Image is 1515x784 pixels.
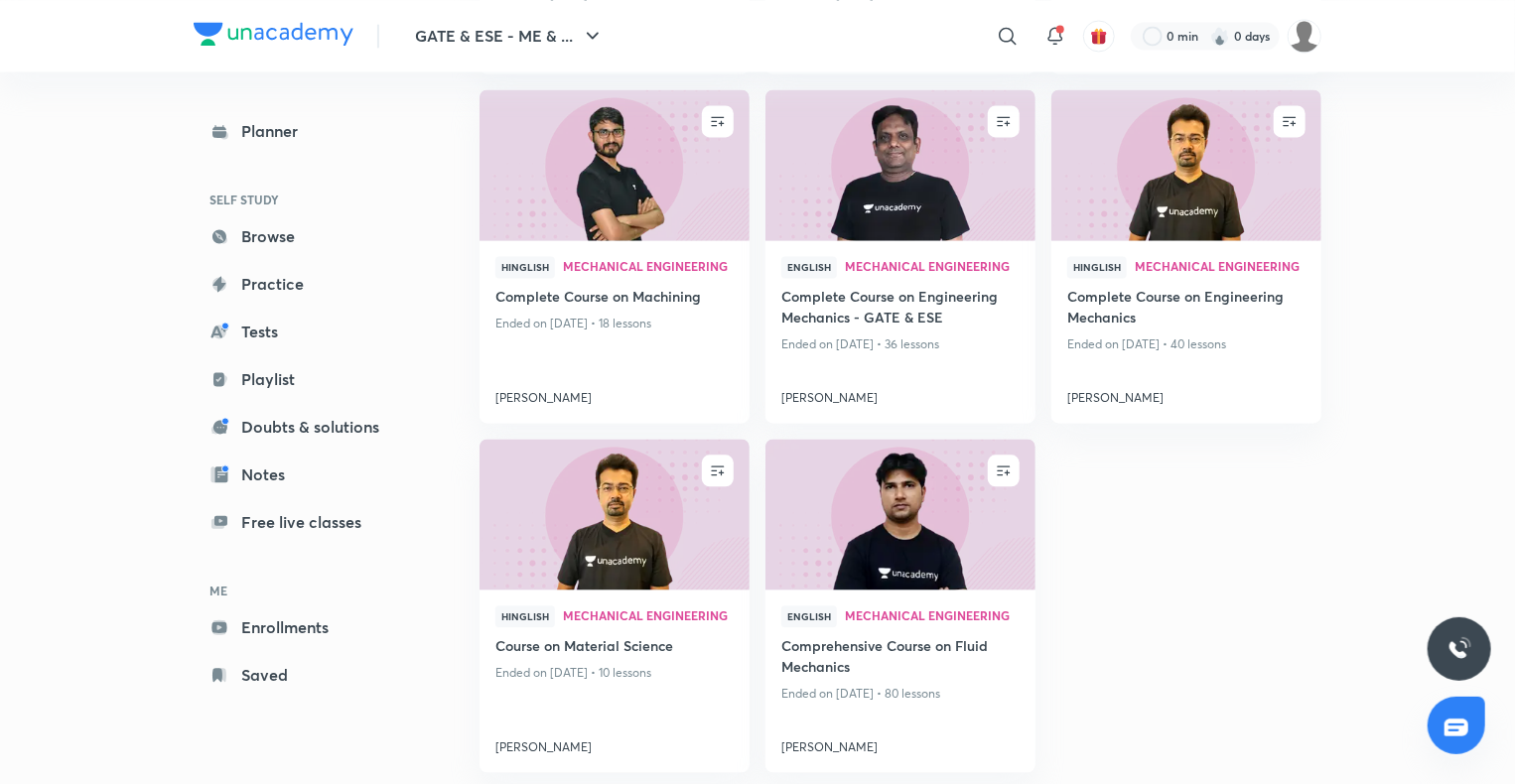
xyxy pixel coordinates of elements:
a: Free live classes [194,502,424,542]
button: GATE & ESE - ME & ... [403,16,617,56]
span: Mechanical Engineering [845,609,1020,621]
a: new-thumbnail [1051,89,1321,240]
a: Course on Material Science [495,635,734,660]
a: Playlist [194,359,424,399]
img: new-thumbnail [762,88,1037,242]
img: new-thumbnail [477,88,752,242]
a: Mechanical Engineering [845,609,1020,623]
a: Mechanical Engineering [563,609,734,623]
a: new-thumbnail [765,89,1035,240]
img: ttu [1447,637,1471,661]
button: avatar [1083,20,1115,52]
a: Complete Course on Machining [495,286,734,311]
a: [PERSON_NAME] [495,730,734,756]
a: Planner [194,111,424,151]
h6: SELF STUDY [194,183,424,216]
p: Ended on [DATE] • 36 lessons [781,331,1020,357]
a: Notes [194,455,424,494]
a: Company Logo [194,22,353,51]
span: Mechanical Engineering [1135,260,1306,272]
img: new-thumbnail [762,438,1037,591]
span: Mechanical Engineering [563,609,734,621]
p: Ended on [DATE] • 10 lessons [495,660,734,686]
a: Practice [194,264,424,304]
a: Mechanical Engineering [563,260,734,274]
a: Complete Course on Engineering Mechanics - GATE & ESE [781,286,1020,331]
span: Mechanical Engineering [563,260,734,272]
span: Hinglish [495,256,555,278]
h6: ME [194,574,424,607]
a: Doubts & solutions [194,407,424,447]
p: Ended on [DATE] • 80 lessons [781,681,1020,707]
p: Ended on [DATE] • 40 lessons [1067,331,1306,357]
a: [PERSON_NAME] [1067,381,1306,407]
a: [PERSON_NAME] [495,381,734,407]
a: new-thumbnail [480,439,750,589]
p: Ended on [DATE] • 18 lessons [495,311,734,336]
a: Mechanical Engineering [1135,260,1306,274]
img: new-thumbnail [1048,88,1323,242]
a: Browse [194,216,424,256]
a: Tests [194,312,424,351]
a: Saved [194,655,424,695]
span: English [781,256,837,278]
img: new-thumbnail [477,438,752,591]
a: new-thumbnail [480,89,750,240]
span: Hinglish [495,605,555,627]
span: English [781,605,837,627]
a: Complete Course on Engineering Mechanics [1067,286,1306,331]
a: new-thumbnail [765,439,1035,589]
img: streak [1210,26,1230,46]
a: Enrollments [194,607,424,647]
span: Hinglish [1067,256,1127,278]
span: Mechanical Engineering [845,260,1020,272]
a: Comprehensive Course on Fluid Mechanics [781,635,1020,681]
img: Prashant Kumar [1288,19,1321,53]
img: avatar [1090,27,1108,45]
a: [PERSON_NAME] [781,381,1020,407]
a: [PERSON_NAME] [781,730,1020,756]
img: Company Logo [194,22,353,46]
a: Mechanical Engineering [845,260,1020,274]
